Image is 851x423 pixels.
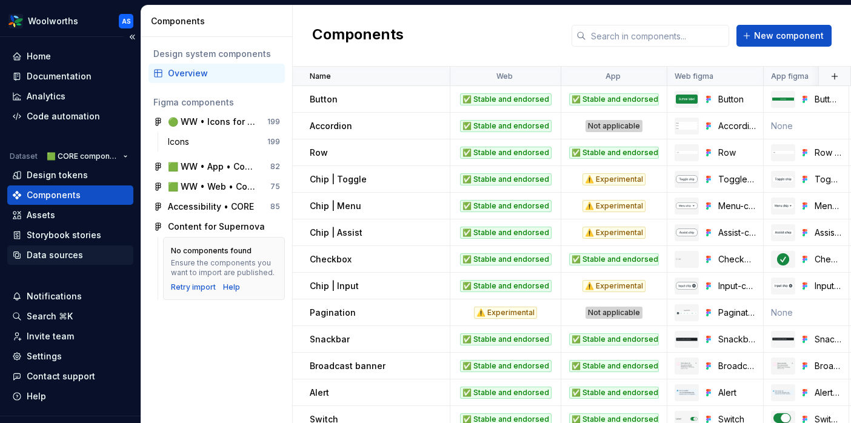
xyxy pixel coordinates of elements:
p: Chip | Input [310,280,359,292]
div: 199 [267,117,280,127]
button: Notifications [7,287,133,306]
div: Toggle-chip [718,173,756,185]
div: Not applicable [586,120,642,132]
div: Row 🍏 [815,147,841,159]
img: Button 🍏 [772,98,794,101]
a: Design tokens [7,165,133,185]
div: AS [122,16,131,26]
a: Documentation [7,67,133,86]
div: Invite team [27,330,74,342]
div: ⚠️ Experimental [582,227,646,239]
div: Retry import [171,282,216,292]
button: Contact support [7,367,133,386]
div: Menu-chip [718,200,756,212]
div: Alert 🍏 [815,387,841,399]
button: Help [7,387,133,406]
div: ✅ Stable and endorsed [460,280,552,292]
div: Components [27,189,81,201]
div: Design tokens [27,169,88,181]
div: Storybook stories [27,229,101,241]
div: Contact support [27,370,95,382]
input: Search in components... [586,25,729,47]
p: Chip | Assist [310,227,362,239]
div: Analytics [27,90,65,102]
p: Alert [310,387,329,399]
div: 199 [267,137,280,147]
h2: Components [312,25,404,47]
div: Checkbox [718,253,756,265]
a: Settings [7,347,133,366]
button: 🟩 CORE components [41,148,133,165]
div: ✅ Stable and endorsed [460,200,552,212]
img: Alert 🍏 [772,390,794,395]
img: Accordion [676,122,698,130]
td: None [764,299,849,326]
div: ⚠️ Experimental [582,173,646,185]
div: Woolworths [28,15,78,27]
div: Design system components [153,48,280,60]
div: Figma components [153,96,280,108]
span: New component [754,30,824,42]
div: Not applicable [586,307,642,319]
p: Accordion [310,120,352,132]
a: Storybook stories [7,225,133,245]
div: No components found [171,246,252,256]
button: Search ⌘K [7,307,133,326]
div: Components [151,15,287,27]
div: Menu 🍏 [815,200,841,212]
div: Toggle 🍏 [815,173,841,185]
div: Input-chip [718,280,756,292]
div: ✅ Stable and endorsed [460,147,552,159]
div: 🟩 WW • Web • Component Library for [GEOGRAPHIC_DATA] (CORE) [168,181,258,193]
button: WoolworthsAS [2,8,138,34]
img: Switch [676,417,698,422]
img: Menu-chip [676,202,698,209]
p: App figma [771,72,809,81]
a: Invite team [7,327,133,346]
div: ✅ Stable and endorsed [569,333,659,345]
div: Assets [27,209,55,221]
div: 🟢 WW • Icons for Woolworths (CORE) [168,116,258,128]
a: Content for Supernova [149,217,285,236]
div: Documentation [27,70,92,82]
div: ✅ Stable and endorsed [460,253,552,265]
div: Accessibility • CORE [168,201,254,213]
span: 🟩 CORE components [47,152,118,161]
div: Code automation [27,110,100,122]
div: ✅ Stable and endorsed [460,333,552,345]
img: Assist-chip [676,228,698,236]
p: Web [496,72,513,81]
div: Row [718,147,756,159]
div: Icons [168,136,194,148]
img: Checkbox 🍏 [776,252,790,267]
img: Broadcast-banner 🍏 [772,362,794,370]
a: 🟢 WW • Icons for Woolworths (CORE)199 [149,112,285,132]
div: ⚠️ Experimental [582,200,646,212]
div: ✅ Stable and endorsed [569,147,659,159]
a: Components [7,185,133,205]
div: Assist 🍏 [815,227,841,239]
img: Row [676,151,698,154]
a: Help [223,282,240,292]
p: Web figma [675,72,713,81]
p: Broadcast banner [310,360,385,372]
img: Checkbox [676,258,698,260]
div: Assist-chip [718,227,756,239]
div: Overview [168,67,280,79]
div: Broadcast-banner [718,360,756,372]
div: ✅ Stable and endorsed [569,93,659,105]
div: Dataset [10,152,38,161]
div: Checkbox 🍏 [815,253,841,265]
p: Snackbar [310,333,350,345]
p: Name [310,72,331,81]
div: Help [27,390,46,402]
img: Snackbar 🍏 [772,338,794,341]
p: Row [310,147,328,159]
div: 🟩 WW • App • Component Library for [GEOGRAPHIC_DATA] (CORE) [168,161,258,173]
td: None [764,113,849,139]
a: Home [7,47,133,66]
a: Assets [7,205,133,225]
div: Search ⌘K [27,310,73,322]
div: ✅ Stable and endorsed [569,387,659,399]
p: App [606,72,621,81]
